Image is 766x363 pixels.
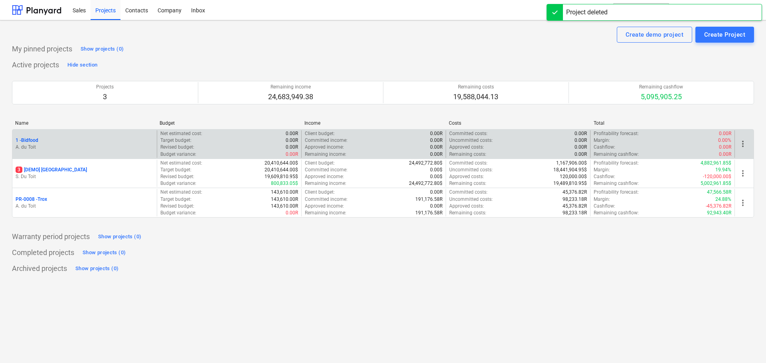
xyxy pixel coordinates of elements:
p: Committed income : [305,137,347,144]
p: Committed costs : [449,189,488,196]
p: My pinned projects [12,44,72,54]
p: 0.00R [574,151,587,158]
p: Net estimated cost : [160,189,202,196]
div: Show projects (0) [83,248,126,257]
div: Show projects (0) [98,232,141,241]
div: PR-0008 -TroxA. du Toit [16,196,154,210]
p: Revised budget : [160,203,194,210]
p: Remaining cashflow [639,84,683,90]
div: Name [15,120,153,126]
p: Net estimated cost : [160,160,202,167]
p: Completed projects [12,248,74,257]
p: 191,176.58R [415,210,442,216]
p: 5,002,961.85$ [701,180,731,187]
p: 800,833.05$ [271,180,298,187]
p: -120,000.00$ [703,173,731,180]
p: 0.00R [286,210,298,216]
p: Committed costs : [449,160,488,167]
div: Create demo project [626,29,683,40]
div: 3[DEMO] [GEOGRAPHIC_DATA]S. Du Toit [16,167,154,180]
p: 45,376.82R [563,203,587,210]
p: Uncommitted costs : [449,196,493,203]
p: 4,882,961.85$ [701,160,731,167]
p: 143,610.00R [271,196,298,203]
p: 18,441,904.95$ [553,167,587,173]
p: Approved income : [305,203,344,210]
p: 0.00R [430,130,442,137]
p: Projects [96,84,114,90]
p: Cashflow : [594,144,615,151]
p: Client budget : [305,189,335,196]
div: Total [594,120,732,126]
div: Show projects (0) [81,45,124,54]
p: 0.00R [286,137,298,144]
p: Committed income : [305,196,347,203]
p: Cashflow : [594,203,615,210]
p: 5,095,905.25 [639,92,683,102]
p: Remaining income : [305,210,346,216]
p: Approved income : [305,144,344,151]
p: 45,376.82R [563,189,587,196]
p: 1,167,906.00$ [556,160,587,167]
p: 92,943.40R [707,210,731,216]
p: 0.00$ [430,173,442,180]
div: Chat Widget [726,325,766,363]
div: Project deleted [566,8,608,17]
p: Budget variance : [160,210,196,216]
span: more_vert [738,169,748,178]
p: 98,233.18R [563,210,587,216]
p: Margin : [594,196,610,203]
p: Cashflow : [594,173,615,180]
p: 143,610.00R [271,203,298,210]
p: Budget variance : [160,151,196,158]
div: Hide section [67,61,97,70]
p: 0.00R [286,151,298,158]
p: 0.00R [430,189,442,196]
p: 3 [96,92,114,102]
p: Margin : [594,167,610,173]
div: 1 -BidfoodA. du Toit [16,137,154,151]
p: 0.00R [719,130,731,137]
p: Committed costs : [449,130,488,137]
p: 0.00R [574,130,587,137]
p: Profitability forecast : [594,189,639,196]
p: 19,588,044.13 [453,92,498,102]
p: 0.00R [430,137,442,144]
p: Remaining cashflow : [594,151,639,158]
p: Target budget : [160,137,191,144]
p: Margin : [594,137,610,144]
p: 0.00R [430,203,442,210]
p: 19,609,810.95$ [265,173,298,180]
button: Create demo project [617,27,692,43]
span: more_vert [738,139,748,149]
p: 19,489,810.95$ [553,180,587,187]
p: Approved costs : [449,173,484,180]
p: 0.00R [574,137,587,144]
p: 0.00R [430,151,442,158]
p: Profitability forecast : [594,160,639,167]
p: Remaining costs : [449,180,486,187]
p: Remaining income : [305,180,346,187]
p: Remaining cashflow : [594,180,639,187]
p: Uncommitted costs : [449,167,493,173]
span: more_vert [738,198,748,208]
p: 1 - Bidfood [16,137,38,144]
p: Net estimated cost : [160,130,202,137]
p: 0.00$ [430,167,442,173]
p: Profitability forecast : [594,130,639,137]
button: Show projects (0) [79,43,126,55]
p: Archived projects [12,264,67,273]
p: 19.94% [715,167,731,173]
button: Show projects (0) [81,246,128,259]
button: Show projects (0) [73,262,120,275]
p: 20,410,644.00$ [265,167,298,173]
p: 20,410,644.00$ [265,160,298,167]
p: Remaining costs [453,84,498,90]
p: Approved income : [305,173,344,180]
p: A. du Toit [16,144,154,151]
p: Target budget : [160,167,191,173]
p: Revised budget : [160,173,194,180]
p: 24.88% [715,196,731,203]
p: 0.00R [430,144,442,151]
p: 24,492,772.80$ [409,160,442,167]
